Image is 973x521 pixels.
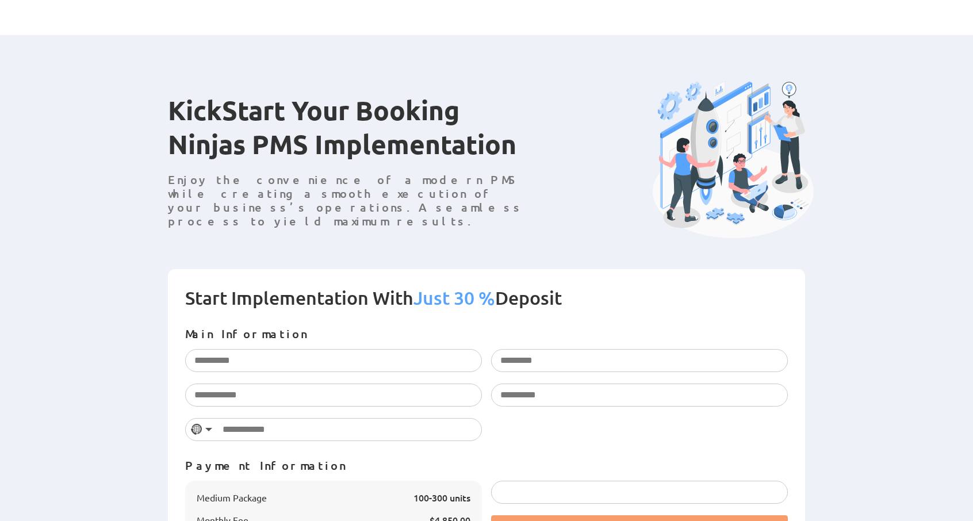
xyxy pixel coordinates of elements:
h2: Start Implementation With Deposit [185,286,788,327]
p: Main Information [185,327,788,340]
p: Payment Information [185,458,788,472]
span: Medium Package [197,492,267,503]
span: 100-300 units [413,492,470,503]
span: Just 30 % [413,286,495,309]
img: Booking Ninjas PMS Implementation [653,81,814,238]
h1: KickStart Your Booking Ninjas PMS Implementation [168,93,536,173]
button: Selected country [186,419,218,440]
p: Enjoy the convenience of a modern PMS while creating a smooth execution of your business’s operat... [168,173,536,228]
